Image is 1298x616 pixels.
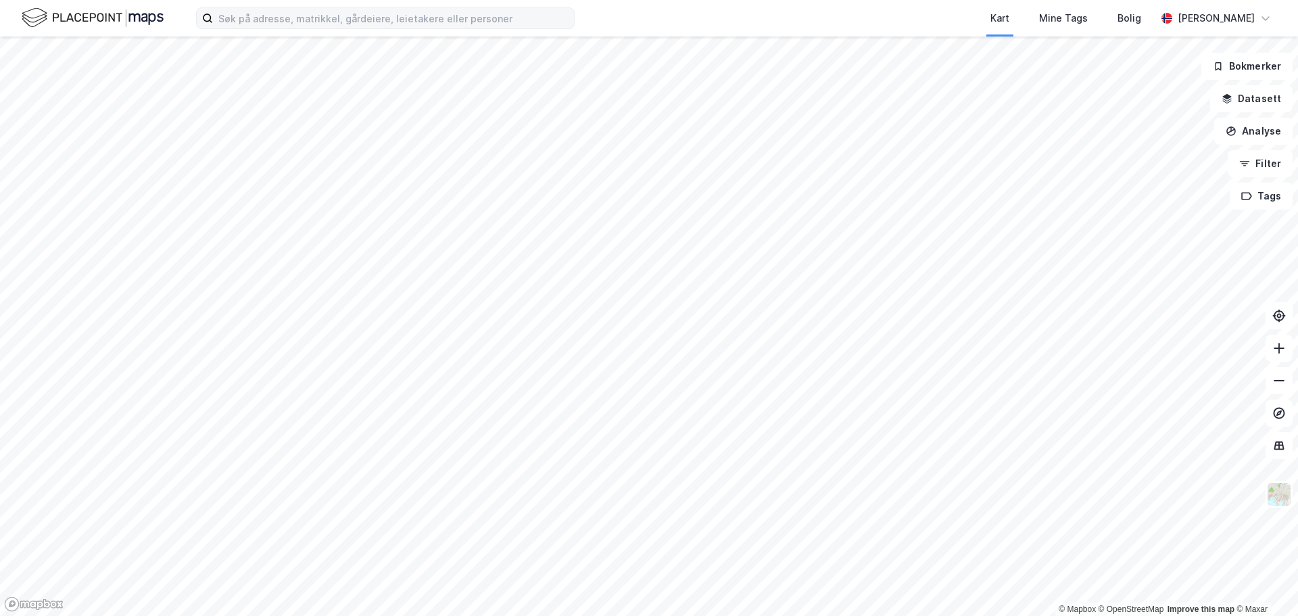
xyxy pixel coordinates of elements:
img: logo.f888ab2527a4732fd821a326f86c7f29.svg [22,6,164,30]
iframe: Chat Widget [1230,551,1298,616]
div: Mine Tags [1039,10,1088,26]
div: Kart [990,10,1009,26]
div: Bolig [1117,10,1141,26]
div: [PERSON_NAME] [1178,10,1255,26]
input: Søk på adresse, matrikkel, gårdeiere, leietakere eller personer [213,8,574,28]
div: Kontrollprogram for chat [1230,551,1298,616]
